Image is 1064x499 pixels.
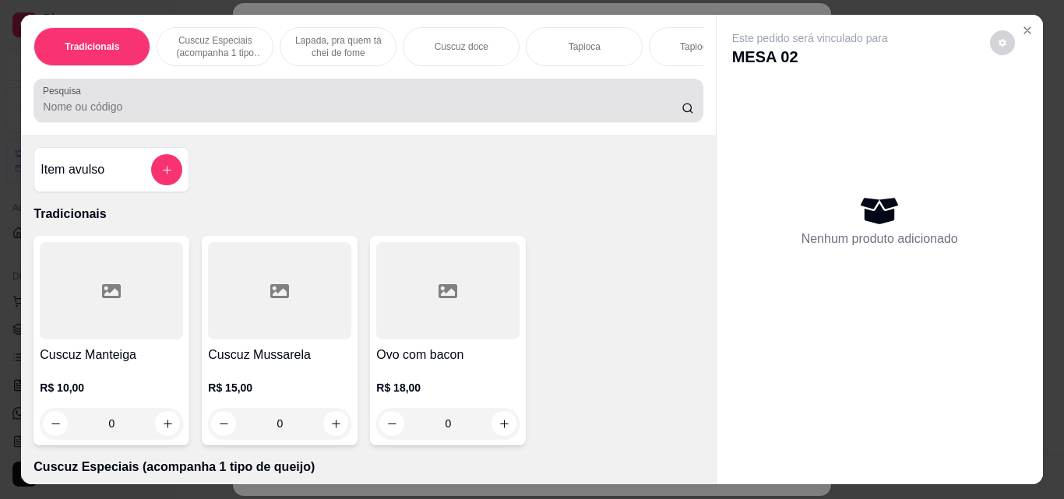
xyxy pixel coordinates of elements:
[990,30,1015,55] button: decrease-product-quantity
[41,160,104,179] h4: Item avulso
[65,40,119,53] p: Tradicionais
[376,346,520,364] h4: Ovo com bacon
[208,380,351,395] p: R$ 15,00
[293,34,383,59] p: Lapada, pra quem tá chei de fome
[40,380,183,395] p: R$ 10,00
[802,230,958,248] p: Nenhum produto adicionado
[435,40,488,53] p: Cuscuz doce
[680,40,735,53] p: Tapioca doce
[170,34,260,59] p: Cuscuz Especiais (acompanha 1 tipo de queijo)
[151,154,182,185] button: add-separate-item
[208,346,351,364] h4: Cuscuz Mussarela
[40,346,183,364] h4: Cuscuz Manteiga
[732,30,888,46] p: Este pedido será vinculado para
[376,380,520,395] p: R$ 18,00
[33,458,703,476] p: Cuscuz Especiais (acompanha 1 tipo de queijo)
[43,84,86,97] label: Pesquisa
[732,46,888,68] p: MESA 02
[569,40,601,53] p: Tapioca
[33,205,703,223] p: Tradicionais
[1015,18,1040,43] button: Close
[43,99,682,114] input: Pesquisa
